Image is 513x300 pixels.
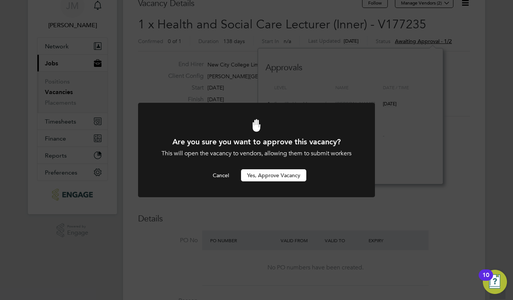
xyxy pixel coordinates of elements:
[161,150,352,157] span: This will open the vacancy to vendors, allowing them to submit workers
[207,169,235,181] button: Cancel
[483,270,507,294] button: Open Resource Center, 10 new notifications
[241,169,306,181] button: Yes, Approve Vacancy
[482,275,489,285] div: 10
[158,137,355,147] h1: Are you sure you want to approve this vacancy?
